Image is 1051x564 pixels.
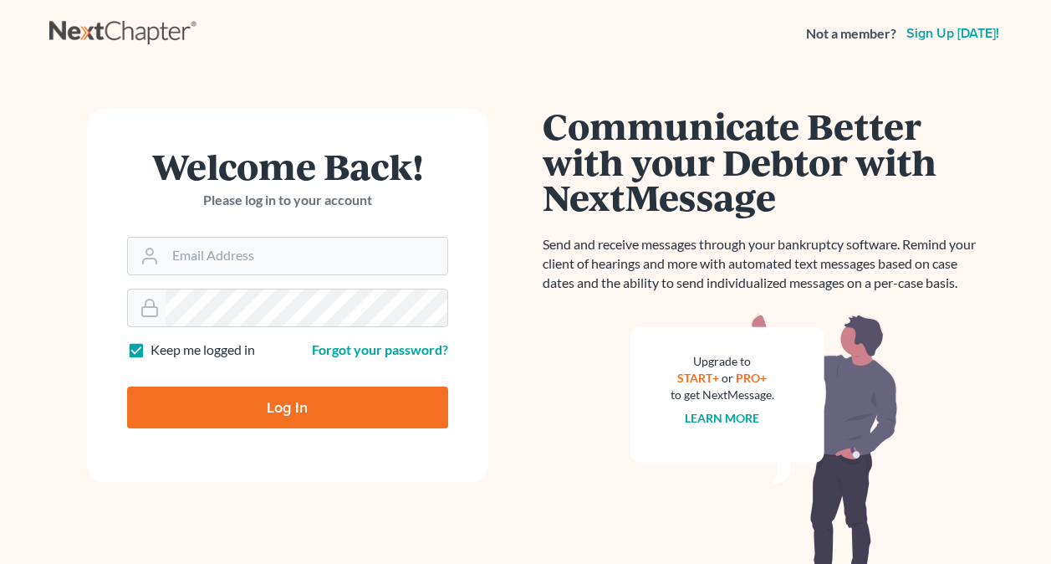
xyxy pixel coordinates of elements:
[677,371,719,385] a: START+
[671,387,774,403] div: to get NextMessage.
[736,371,767,385] a: PRO+
[127,387,448,428] input: Log In
[806,24,896,44] strong: Not a member?
[685,411,759,425] a: Learn more
[151,341,255,360] label: Keep me logged in
[166,238,447,274] input: Email Address
[312,341,448,357] a: Forgot your password?
[903,27,1003,40] a: Sign up [DATE]!
[127,148,448,184] h1: Welcome Back!
[671,353,774,370] div: Upgrade to
[722,371,733,385] span: or
[543,235,986,293] p: Send and receive messages through your bankruptcy software. Remind your client of hearings and mo...
[543,108,986,215] h1: Communicate Better with your Debtor with NextMessage
[127,191,448,210] p: Please log in to your account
